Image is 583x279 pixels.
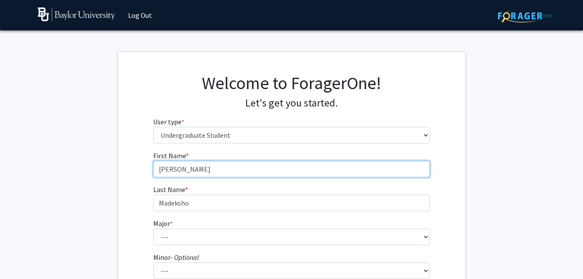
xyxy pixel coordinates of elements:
[153,73,430,93] h1: Welcome to ForagerOne!
[7,240,37,272] iframe: Chat
[171,253,199,262] i: - Optional
[153,151,186,160] span: First Name
[153,97,430,110] h4: Let's get you started.
[498,9,552,23] img: ForagerOne Logo
[153,252,199,262] label: Minor
[153,185,185,194] span: Last Name
[153,116,184,127] label: User type
[38,7,115,21] img: Baylor University Logo
[153,218,173,229] label: Major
